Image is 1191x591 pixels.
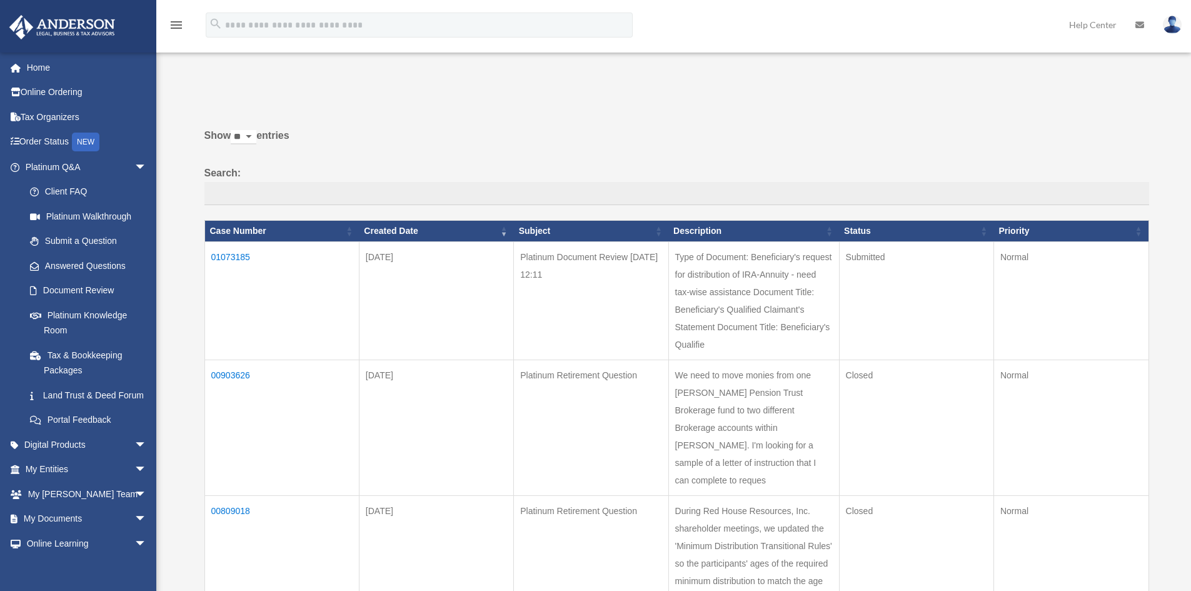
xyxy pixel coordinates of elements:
i: menu [169,18,184,33]
td: 00903626 [204,360,359,495]
th: Subject: activate to sort column ascending [514,221,668,242]
th: Description: activate to sort column ascending [668,221,839,242]
th: Case Number: activate to sort column ascending [204,221,359,242]
a: Answered Questions [18,253,153,278]
a: Home [9,55,166,80]
a: Land Trust & Deed Forum [18,383,159,408]
td: Platinum Document Review [DATE] 12:11 [514,241,668,360]
th: Priority: activate to sort column ascending [993,221,1148,242]
a: Tax Organizers [9,104,166,129]
a: Digital Productsarrow_drop_down [9,432,166,457]
a: My Documentsarrow_drop_down [9,507,166,532]
a: Online Learningarrow_drop_down [9,531,166,556]
a: My [PERSON_NAME] Teamarrow_drop_down [9,482,166,507]
td: We need to move monies from one [PERSON_NAME] Pension Trust Brokerage fund to two different Broke... [668,360,839,495]
select: Showentries [231,130,256,144]
span: arrow_drop_down [134,457,159,483]
td: Normal [993,241,1148,360]
td: [DATE] [359,360,513,495]
a: Client FAQ [18,179,159,205]
label: Search: [204,164,1149,206]
span: arrow_drop_down [134,531,159,557]
a: Platinum Walkthrough [18,204,159,229]
td: [DATE] [359,241,513,360]
td: Submitted [839,241,993,360]
a: Portal Feedback [18,408,159,433]
td: Normal [993,360,1148,495]
a: Submit a Question [18,229,159,254]
span: arrow_drop_down [134,507,159,532]
img: Anderson Advisors Platinum Portal [6,15,119,39]
a: Online Ordering [9,80,166,105]
span: arrow_drop_down [134,432,159,458]
td: Closed [839,360,993,495]
img: User Pic [1163,16,1182,34]
a: My Entitiesarrow_drop_down [9,457,166,482]
td: Type of Document: Beneficiary's request for distribution of IRA-Annuity - need tax-wise assistanc... [668,241,839,360]
span: arrow_drop_down [134,482,159,507]
input: Search: [204,182,1149,206]
div: NEW [72,133,99,151]
td: 01073185 [204,241,359,360]
a: Platinum Knowledge Room [18,303,159,343]
a: Order StatusNEW [9,129,166,155]
a: Tax & Bookkeeping Packages [18,343,159,383]
label: Show entries [204,127,1149,157]
th: Status: activate to sort column ascending [839,221,993,242]
i: search [209,17,223,31]
th: Created Date: activate to sort column ascending [359,221,513,242]
a: Document Review [18,278,159,303]
a: Platinum Q&Aarrow_drop_down [9,154,159,179]
td: Platinum Retirement Question [514,360,668,495]
a: menu [169,22,184,33]
span: arrow_drop_down [134,154,159,180]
